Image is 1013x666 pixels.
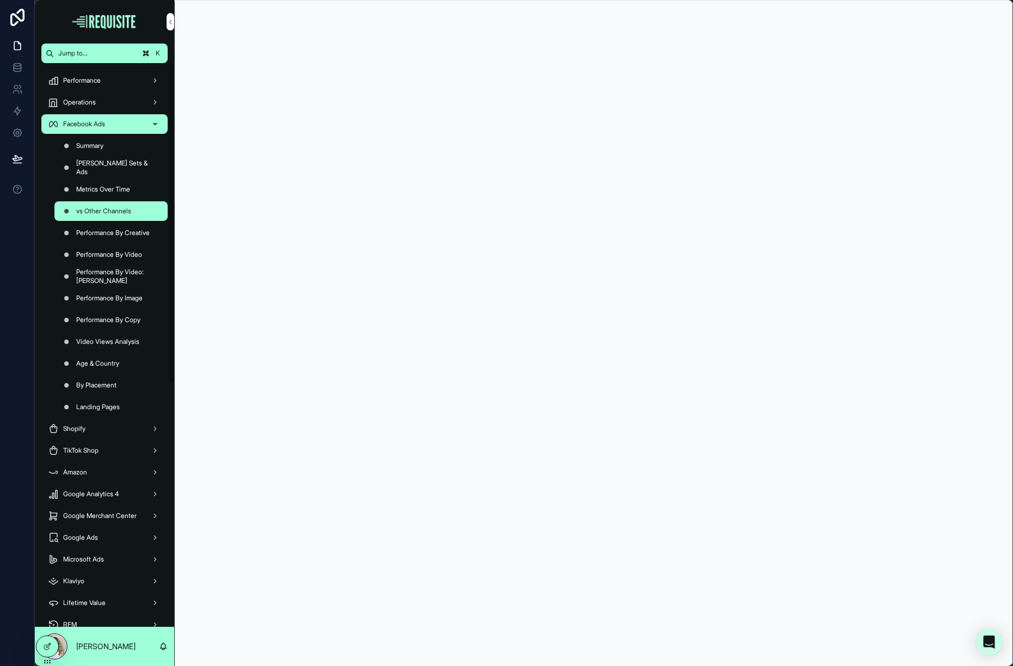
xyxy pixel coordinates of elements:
[76,268,157,285] span: Performance By Video: [PERSON_NAME]
[76,207,131,215] span: vs Other Channels
[41,462,168,482] a: Amazon
[76,294,143,303] span: Performance By Image
[76,403,120,411] span: Landing Pages
[76,159,157,176] span: [PERSON_NAME] Sets & Ads
[41,114,168,134] a: Facebook Ads
[54,375,168,395] a: By Placement
[54,180,168,199] a: Metrics Over Time
[63,76,101,85] span: Performance
[41,615,168,634] a: RFM
[41,528,168,547] a: Google Ads
[54,288,168,308] a: Performance By Image
[63,98,96,107] span: Operations
[41,506,168,526] a: Google Merchant Center
[41,550,168,569] a: Microsoft Ads
[76,185,130,194] span: Metrics Over Time
[63,446,99,455] span: TikTok Shop
[41,44,168,63] button: Jump to...K
[54,310,168,330] a: Performance By Copy
[54,267,168,286] a: Performance By Video: [PERSON_NAME]
[154,49,162,58] span: K
[63,468,87,477] span: Amazon
[41,441,168,460] a: TikTok Shop
[58,49,136,58] span: Jump to...
[76,337,139,346] span: Video Views Analysis
[76,316,140,324] span: Performance By Copy
[76,359,119,368] span: Age & Country
[76,381,116,390] span: By Placement
[63,555,104,564] span: Microsoft Ads
[63,511,137,520] span: Google Merchant Center
[54,354,168,373] a: Age & Country
[54,245,168,264] a: Performance By Video
[41,419,168,439] a: Shopify
[54,158,168,177] a: [PERSON_NAME] Sets & Ads
[54,223,168,243] a: Performance By Creative
[41,593,168,613] a: Lifetime Value
[63,599,106,607] span: Lifetime Value
[76,141,103,150] span: Summary
[63,490,119,498] span: Google Analytics 4
[41,571,168,591] a: Klaviyo
[63,620,77,629] span: RFM
[63,577,84,585] span: Klaviyo
[54,136,168,156] a: Summary
[976,629,1002,655] div: Open Intercom Messenger
[41,71,168,90] a: Performance
[76,229,150,237] span: Performance By Creative
[54,332,168,351] a: Video Views Analysis
[63,424,85,433] span: Shopify
[41,484,168,504] a: Google Analytics 4
[63,533,98,542] span: Google Ads
[76,641,136,652] p: [PERSON_NAME]
[76,250,142,259] span: Performance By Video
[71,13,138,30] img: App logo
[54,397,168,417] a: Landing Pages
[54,201,168,221] a: vs Other Channels
[41,92,168,112] a: Operations
[63,120,105,128] span: Facebook Ads
[35,63,174,627] div: scrollable content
